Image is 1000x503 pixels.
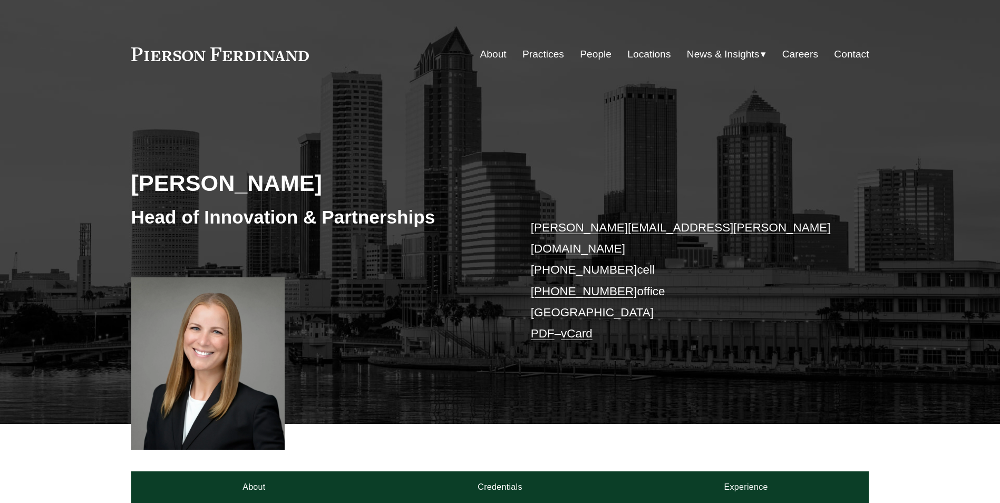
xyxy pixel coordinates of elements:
[531,217,838,345] p: cell office [GEOGRAPHIC_DATA] –
[531,327,555,340] a: PDF
[531,263,637,276] a: [PHONE_NUMBER]
[687,45,760,64] span: News & Insights
[522,44,564,64] a: Practices
[782,44,818,64] a: Careers
[480,44,507,64] a: About
[623,471,869,503] a: Experience
[561,327,593,340] a: vCard
[834,44,869,64] a: Contact
[377,471,623,503] a: Credentials
[131,471,377,503] a: About
[687,44,766,64] a: folder dropdown
[131,169,500,197] h2: [PERSON_NAME]
[531,221,831,255] a: [PERSON_NAME][EMAIL_ADDRESS][PERSON_NAME][DOMAIN_NAME]
[580,44,611,64] a: People
[131,206,500,229] h3: Head of Innovation & Partnerships
[531,285,637,298] a: [PHONE_NUMBER]
[627,44,671,64] a: Locations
